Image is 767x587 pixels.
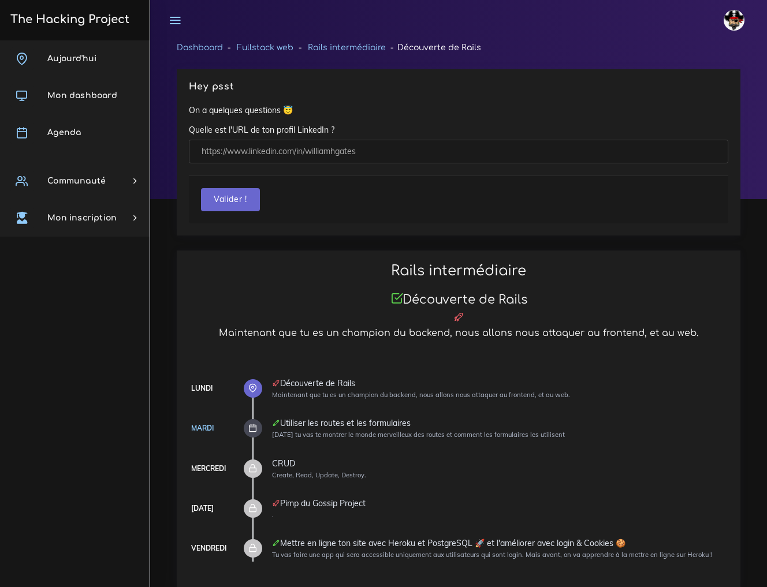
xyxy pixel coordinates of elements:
span: Agenda [47,128,81,137]
label: Quelle est l'URL de ton profil LinkedIn ? [189,124,334,136]
i: Corrections cette journée là [272,419,280,427]
span: Communauté [47,177,106,185]
h5: Maintenant que tu es un champion du backend, nous allons nous attaquer au frontend, et au web. [189,328,728,339]
img: avatar [724,10,744,31]
div: Découverte de Rails [272,379,728,387]
i: Projet à rendre ce jour-là [272,379,280,387]
small: Maintenant que tu es un champion du backend, nous allons nous attaquer au frontend, et au web. [272,391,570,399]
i: Corrections cette journée là [272,539,280,547]
span: Mon inscription [47,214,117,222]
div: Vendredi [191,542,226,555]
h5: Hey psst [189,81,728,92]
small: . [272,511,274,519]
a: Rails intermédiaire [308,43,386,52]
span: Mon dashboard [47,91,117,100]
i: Projet à rendre ce jour-là [453,312,464,322]
i: Projet bien reçu ! [390,292,403,304]
a: Fullstack web [237,43,293,52]
div: [DATE] [191,502,214,515]
div: Pimp du Gossip Project [272,499,728,507]
span: Aujourd'hui [47,54,96,63]
a: Dashboard [177,43,223,52]
div: Mettre en ligne ton site avec Heroku et PostgreSQL 🚀 et l'améliorer avec login & Cookies 🍪 [272,539,728,547]
i: Projet à rendre ce jour-là [272,499,280,507]
small: Tu vas faire une app qui sera accessible uniquement aux utilisateurs qui sont login. Mais avant, ... [272,551,712,559]
small: [DATE] tu vas te montrer le monde merveilleux des routes et comment les formulaires les utilisent [272,431,565,439]
h2: Rails intermédiaire [189,263,728,279]
div: Utiliser les routes et les formulaires [272,419,728,427]
li: Découverte de Rails [386,40,481,55]
a: Mardi [191,424,214,432]
p: On a quelques questions 😇 [189,104,728,116]
div: Lundi [191,382,213,395]
input: https://www.linkedin.com/in/williamhgates [189,140,728,163]
h3: Découverte de Rails [189,292,728,307]
button: Valider ! [201,188,260,212]
h3: The Hacking Project [7,13,129,26]
div: CRUD [272,459,728,468]
div: Mercredi [191,462,226,475]
small: Create, Read, Update, Destroy. [272,471,366,479]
